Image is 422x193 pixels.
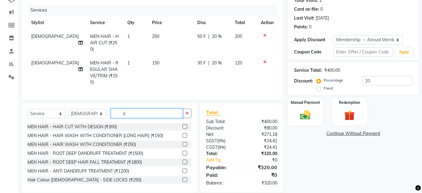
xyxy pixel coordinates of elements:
span: 9% [218,138,224,143]
div: ₹24.41 [242,138,282,144]
div: Service Total: [294,67,322,74]
div: MEN HAIR - HAIR WASH WITH CONDITIONER [LONG HAIR] (₹150) [27,133,163,139]
label: Manual Payment [291,100,320,105]
div: ₹400.00 [242,118,282,125]
div: Services [28,5,282,16]
img: _gift.svg [341,109,358,122]
input: Search or Scan [111,109,183,118]
span: SGST [206,138,217,144]
div: Sub Total: [202,118,242,125]
span: 1 [127,34,130,39]
div: ( ) [202,138,242,144]
th: Disc [194,16,231,30]
span: 20 % [212,33,222,40]
span: 50 F [197,33,206,40]
div: Payable: [202,164,242,171]
div: ₹0 [248,157,282,163]
div: MEN HAIR - ROOT DEEP HAIR FALL TREATMENT (₹1800) [27,159,142,166]
div: MEN HAIR - ANTI DANDRUFF TREATMENT (₹1200) [27,168,129,174]
div: Last Visit: [294,15,315,21]
div: MEN HAIR - ROOT DEEP DANDRUFF TREATMENT (₹1500) [27,150,143,157]
span: 9% [219,145,224,150]
div: Discount: [202,125,242,131]
th: Action [257,16,277,30]
div: Points: [294,24,308,30]
div: Discount: [294,78,313,84]
input: Enter Offer / Coupon Code [334,47,393,57]
span: Total [206,109,220,116]
div: Total: [202,151,242,157]
span: 1 [127,60,130,66]
span: 150 [152,60,159,66]
span: 20 % [212,60,222,66]
span: 30 F [197,60,206,66]
span: CGST [206,144,217,150]
th: Price [148,16,194,30]
span: | [208,33,209,40]
div: 0 [309,24,311,30]
label: Fixed [324,86,333,91]
div: ₹320.00 [242,151,282,157]
div: Paid: [202,171,242,179]
div: ₹0 [242,171,282,179]
a: Add Tip [202,157,248,163]
div: ₹400.00 [324,67,340,74]
span: 250 [152,34,159,39]
div: Net: [202,131,242,138]
div: ₹24.41 [242,144,282,151]
th: Service [86,16,124,30]
span: | [208,60,209,66]
span: 200 [235,34,242,39]
div: MEN HAIR - HAIR WASH WITH CONDITIONER (₹250) [27,141,136,148]
div: Hair Colour [DEMOGRAPHIC_DATA] - SIDE LOCKS (₹250) [27,177,141,183]
button: Apply [395,48,413,57]
img: _cash.svg [297,109,314,121]
div: ₹320.00 [242,180,282,186]
div: ₹80.00 [242,125,282,131]
div: Balance : [202,180,242,186]
div: [DATE] [316,15,329,21]
th: Total [231,16,257,30]
th: Qty [124,16,148,30]
div: Apply Discount [294,37,334,43]
div: Card on file: [294,6,319,13]
span: 120 [235,60,242,66]
div: ₹271.18 [242,131,282,138]
span: MEN HAIR - HAIR CUT (₹250) [90,34,119,52]
label: Percentage [324,78,343,83]
div: Coupon Code [294,49,334,55]
div: ( ) [202,144,242,151]
label: Redemption [339,100,360,105]
div: 0 [320,6,323,13]
div: ₹320.00 [242,164,282,171]
div: MEN HAIR - HAIR CUT WITH DESIGN (₹300) [27,124,117,130]
a: Continue Without Payment [289,130,418,137]
th: Stylist [27,16,86,30]
span: [DEMOGRAPHIC_DATA] [31,60,79,66]
span: [DEMOGRAPHIC_DATA] [31,34,79,39]
span: MEN HAIR - REGULAR SHAVE/TRIM (₹150) [90,60,118,85]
